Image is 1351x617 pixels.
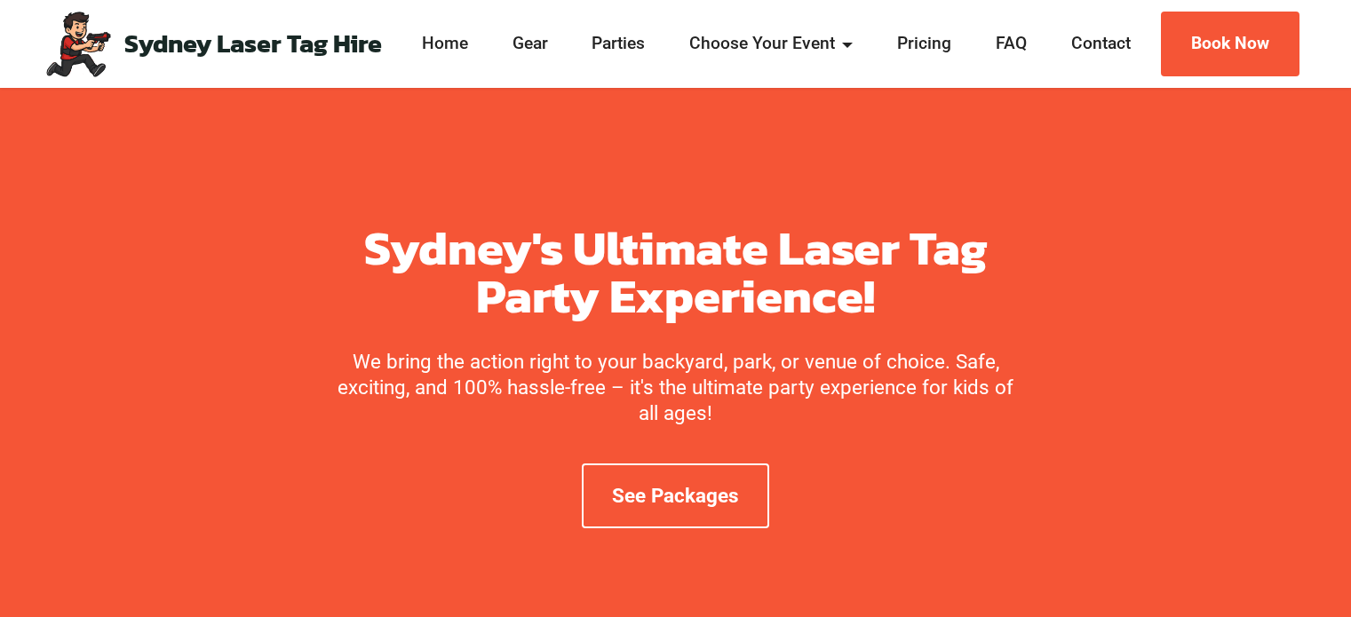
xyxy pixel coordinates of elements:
a: Sydney Laser Tag Hire [124,31,382,57]
img: Mobile Laser Tag Parties Sydney [43,9,113,78]
a: Contact [1066,31,1136,57]
strong: Sydney's Ultimate Laser Tag Party Experience! [364,211,988,331]
a: Home [417,31,473,57]
a: Book Now [1161,12,1299,76]
a: See Packages [582,463,769,528]
p: We bring the action right to your backyard, park, or venue of choice. Safe, exciting, and 100% ha... [335,349,1017,426]
a: Choose Your Event [685,31,859,57]
a: Gear [507,31,553,57]
a: Pricing [892,31,957,57]
a: Parties [587,31,651,57]
a: FAQ [990,31,1032,57]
